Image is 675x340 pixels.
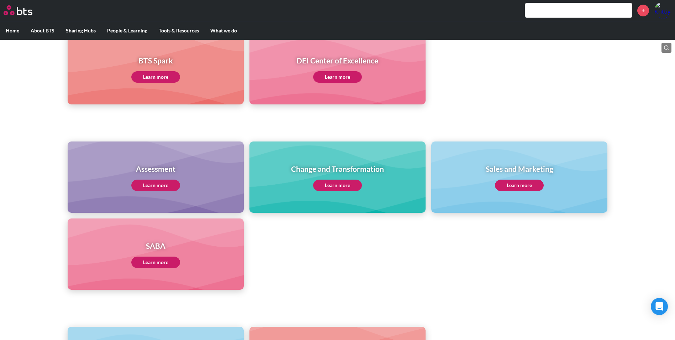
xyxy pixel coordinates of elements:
[60,21,101,40] label: Sharing Hubs
[4,5,32,15] img: BTS Logo
[205,21,243,40] label: What we do
[313,71,362,83] a: Learn more
[131,180,180,191] a: Learn more
[495,180,544,191] a: Learn more
[4,5,46,15] a: Go home
[131,71,180,83] a: Learn more
[296,55,378,66] h1: DEI Center of Excellence
[25,21,60,40] label: About BTS
[101,21,153,40] label: People & Learning
[637,5,649,16] a: +
[131,55,180,66] h1: BTS Spark
[131,257,180,268] a: Learn more
[486,164,553,174] h1: Sales and Marketing
[131,164,180,174] h1: Assessment
[153,21,205,40] label: Tools & Resources
[291,164,384,174] h1: Change and Transformation
[654,2,671,19] img: Krittiya Waniyaphan
[313,180,362,191] a: Learn more
[131,241,180,251] h1: SABA
[654,2,671,19] a: Profile
[651,298,668,315] div: Open Intercom Messenger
